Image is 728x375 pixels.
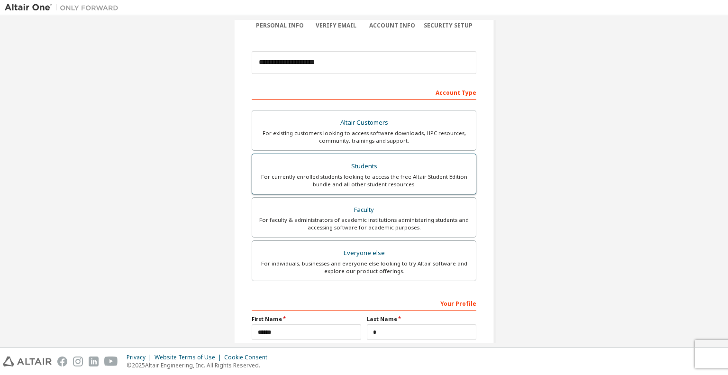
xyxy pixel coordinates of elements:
div: For currently enrolled students looking to access the free Altair Student Edition bundle and all ... [258,173,470,188]
div: For faculty & administrators of academic institutions administering students and accessing softwa... [258,216,470,231]
div: Cookie Consent [224,354,273,361]
div: Website Terms of Use [155,354,224,361]
img: Altair One [5,3,123,12]
img: facebook.svg [57,357,67,366]
div: Security Setup [420,22,477,29]
img: youtube.svg [104,357,118,366]
div: Your Profile [252,295,476,311]
div: Faculty [258,203,470,217]
img: instagram.svg [73,357,83,366]
div: Account Info [364,22,420,29]
div: Altair Customers [258,116,470,129]
div: Everyone else [258,247,470,260]
div: Privacy [127,354,155,361]
div: Personal Info [252,22,308,29]
label: Last Name [367,315,476,323]
img: linkedin.svg [89,357,99,366]
img: altair_logo.svg [3,357,52,366]
div: Verify Email [308,22,364,29]
div: Account Type [252,84,476,100]
div: For individuals, businesses and everyone else looking to try Altair software and explore our prod... [258,260,470,275]
p: © 2025 Altair Engineering, Inc. All Rights Reserved. [127,361,273,369]
div: Students [258,160,470,173]
div: For existing customers looking to access software downloads, HPC resources, community, trainings ... [258,129,470,145]
label: First Name [252,315,361,323]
